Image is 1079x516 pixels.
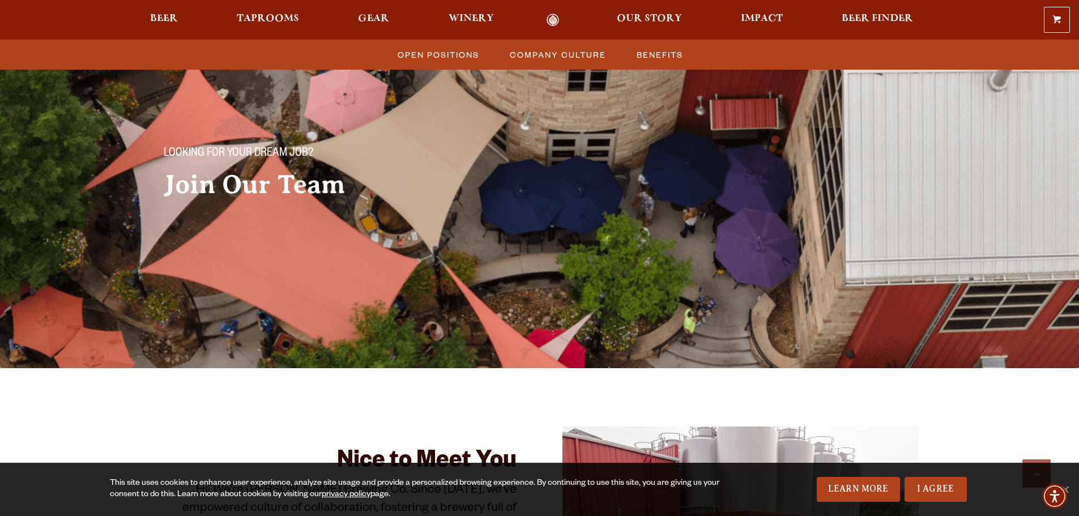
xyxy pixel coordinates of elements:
a: Learn More [817,477,900,502]
span: Impact [741,14,783,23]
a: I Agree [905,477,967,502]
h2: Nice to Meet You [160,449,517,476]
a: privacy policy [322,491,370,500]
a: Our Story [609,14,689,27]
a: Beer Finder [834,14,920,27]
a: Taprooms [229,14,306,27]
a: Beer [143,14,185,27]
a: Open Positions [391,46,485,63]
a: Scroll to top [1022,459,1051,488]
a: Benefits [630,46,689,63]
div: This site uses cookies to enhance user experience, analyze site usage and provide a personalized ... [110,478,723,501]
a: Company Culture [503,46,612,63]
a: Winery [441,14,501,27]
a: Odell Home [532,14,574,27]
span: Beer Finder [842,14,913,23]
span: Benefits [637,46,683,63]
span: Taprooms [237,14,299,23]
a: Gear [351,14,396,27]
h2: Join Our Team [164,170,517,199]
span: Company Culture [510,46,606,63]
span: Looking for your dream job? [164,147,313,161]
span: Open Positions [398,46,479,63]
span: Gear [358,14,389,23]
a: Impact [733,14,790,27]
span: Beer [150,14,178,23]
div: Accessibility Menu [1042,484,1067,509]
span: Our Story [617,14,682,23]
span: Winery [449,14,494,23]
